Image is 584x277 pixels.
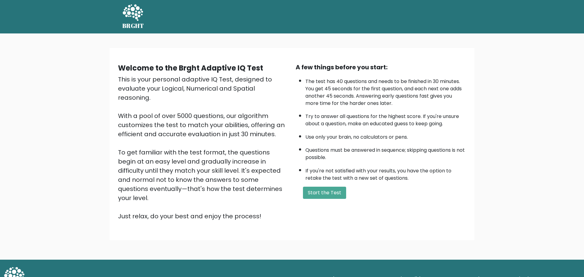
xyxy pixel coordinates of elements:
[305,130,466,141] li: Use only your brain, no calculators or pens.
[118,63,263,73] b: Welcome to the Brght Adaptive IQ Test
[305,110,466,127] li: Try to answer all questions for the highest score. If you're unsure about a question, make an edu...
[122,2,144,31] a: BRGHT
[122,22,144,29] h5: BRGHT
[303,187,346,199] button: Start the Test
[305,75,466,107] li: The test has 40 questions and needs to be finished in 30 minutes. You get 45 seconds for the firs...
[296,63,466,72] div: A few things before you start:
[305,144,466,161] li: Questions must be answered in sequence; skipping questions is not possible.
[305,164,466,182] li: If you're not satisfied with your results, you have the option to retake the test with a new set ...
[118,75,288,221] div: This is your personal adaptive IQ Test, designed to evaluate your Logical, Numerical and Spatial ...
